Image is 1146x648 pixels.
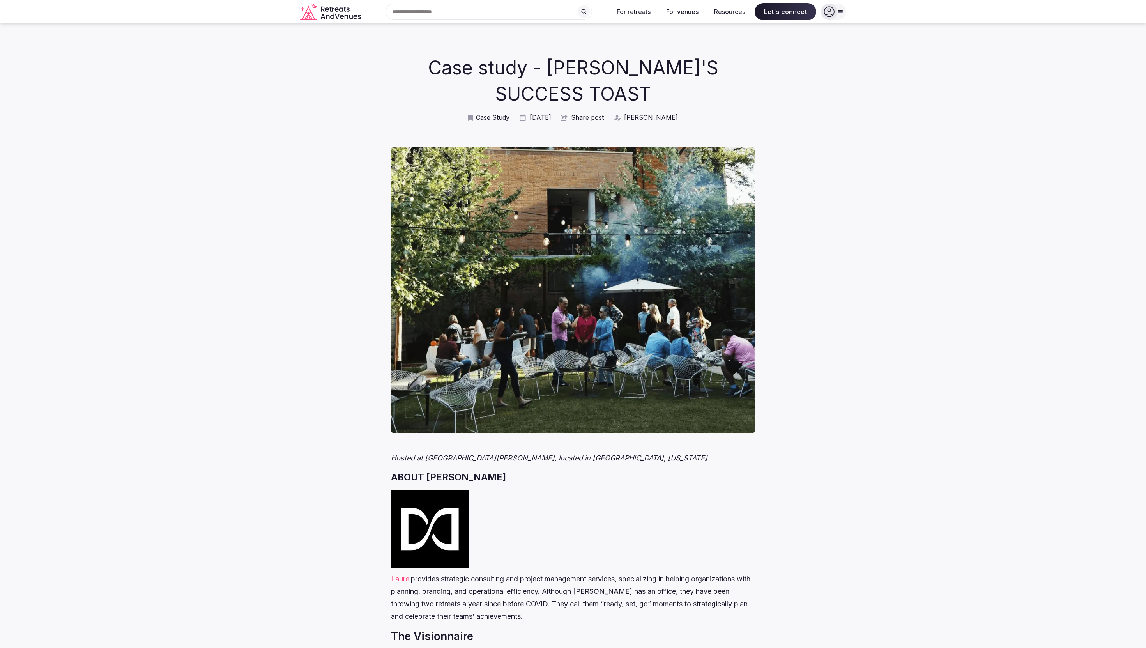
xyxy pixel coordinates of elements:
[613,113,678,122] a: [PERSON_NAME]
[468,113,509,122] a: Case Study
[391,454,707,462] em: Hosted at [GEOGRAPHIC_DATA][PERSON_NAME], located in [GEOGRAPHIC_DATA], [US_STATE]
[300,3,363,21] svg: Retreats and Venues company logo
[391,490,469,568] img: laurel, black and white logo
[624,113,678,122] span: [PERSON_NAME]
[391,147,755,434] img: Case study - LAUREL'S SUCCESS TOAST
[414,55,732,107] h1: Case study - [PERSON_NAME]'S SUCCESS TOAST
[391,573,755,623] p: provides strategic consulting and project management services, specializing in helping organizati...
[391,471,755,484] h3: ABOUT [PERSON_NAME]
[660,3,705,20] button: For venues
[391,629,755,644] h2: The Visionnaire
[755,3,816,20] span: Let's connect
[300,3,363,21] a: Visit the homepage
[610,3,657,20] button: For retreats
[708,3,752,20] button: Resources
[476,113,509,122] span: Case Study
[571,113,604,122] span: Share post
[391,575,411,583] a: Laurel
